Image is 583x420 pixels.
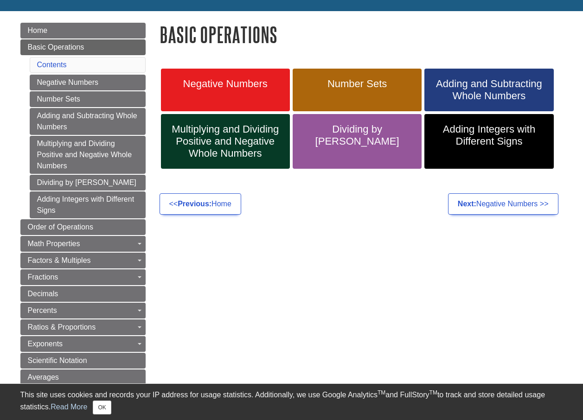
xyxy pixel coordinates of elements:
span: Exponents [28,340,63,348]
span: Percents [28,306,57,314]
div: This site uses cookies and records your IP address for usage statistics. Additionally, we use Goo... [20,389,563,414]
span: Ratios & Proportions [28,323,96,331]
a: Contents [37,61,67,69]
h1: Basic Operations [160,23,563,46]
a: Read More [51,403,87,411]
a: Fractions [20,269,146,285]
a: <<Previous:Home [160,193,241,215]
strong: Next: [458,200,476,208]
a: Order of Operations [20,219,146,235]
a: Averages [20,369,146,385]
a: Basic Operations [20,39,146,55]
span: Fractions [28,273,58,281]
a: Exponents [20,336,146,352]
strong: Previous: [178,200,211,208]
sup: TM [378,389,385,396]
a: Percents [20,303,146,318]
a: Math Properties [20,236,146,252]
span: Scientific Notation [28,356,87,364]
a: Adding and Subtracting Whole Numbers [424,69,553,111]
span: Negative Numbers [168,78,283,90]
span: Number Sets [300,78,415,90]
a: Home [20,23,146,38]
a: Adding and Subtracting Whole Numbers [30,108,146,135]
span: Factors & Multiples [28,256,91,264]
a: Adding Integers with Different Signs [424,114,553,169]
a: Dividing by [PERSON_NAME] [30,175,146,191]
span: Multiplying and Dividing Positive and Negative Whole Numbers [168,123,283,159]
a: Multiplying and Dividing Positive and Negative Whole Numbers [161,114,290,169]
a: Ratios & Proportions [20,319,146,335]
span: Math Properties [28,240,80,248]
a: Negative Numbers [161,69,290,111]
a: Number Sets [30,91,146,107]
span: Home [28,26,48,34]
a: Multiplying and Dividing Positive and Negative Whole Numbers [30,136,146,174]
a: Adding Integers with Different Signs [30,191,146,218]
span: Adding and Subtracting Whole Numbers [431,78,546,102]
a: Factors & Multiples [20,253,146,268]
span: Decimals [28,290,58,298]
a: Next:Negative Numbers >> [448,193,558,215]
a: Decimals [20,286,146,302]
button: Close [93,401,111,414]
span: Order of Operations [28,223,93,231]
span: Averages [28,373,59,381]
span: Adding Integers with Different Signs [431,123,546,147]
span: Dividing by [PERSON_NAME] [300,123,415,147]
a: Dividing by [PERSON_NAME] [293,114,422,169]
sup: TM [429,389,437,396]
span: Basic Operations [28,43,84,51]
a: Negative Numbers [30,75,146,90]
a: Scientific Notation [20,353,146,369]
a: Number Sets [293,69,422,111]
